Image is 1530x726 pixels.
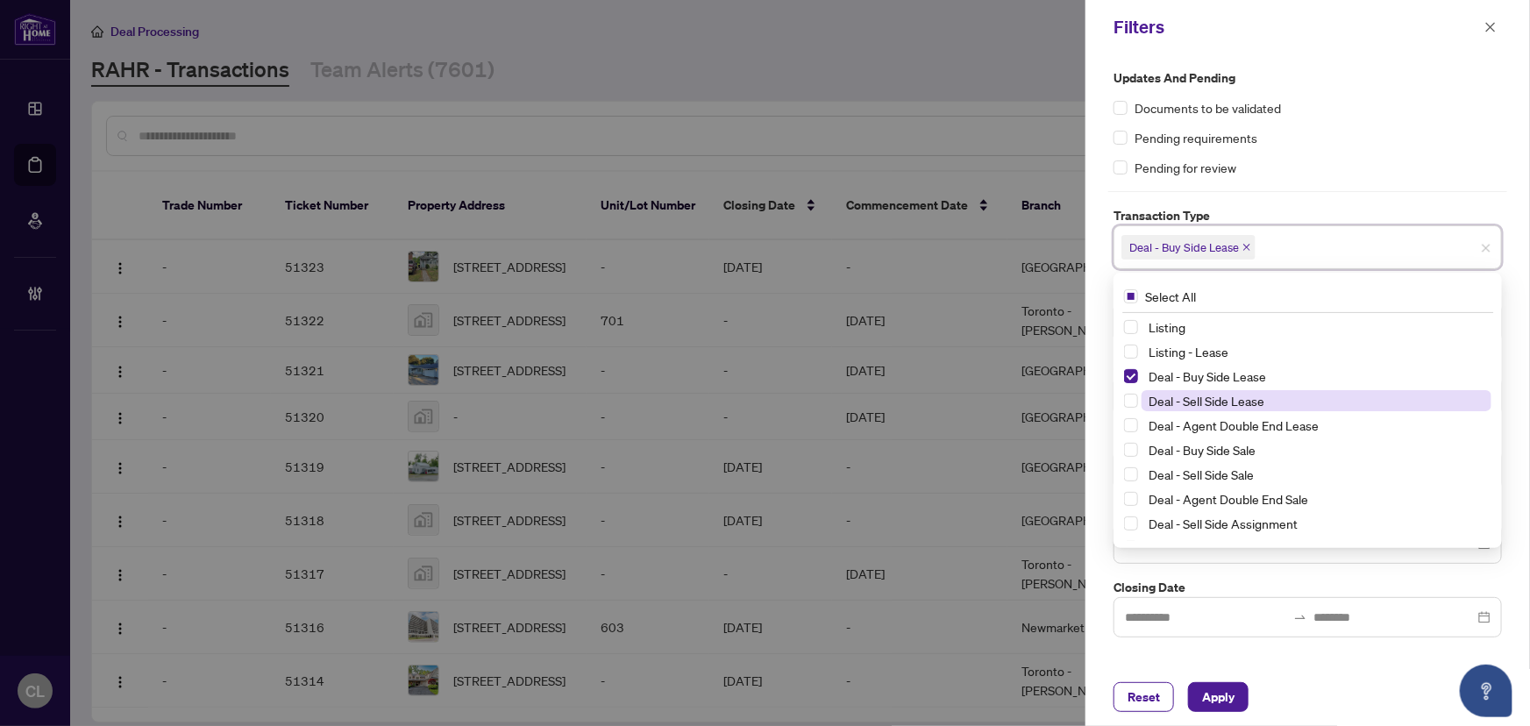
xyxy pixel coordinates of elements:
[1142,317,1491,338] span: Listing
[1149,466,1254,482] span: Deal - Sell Side Sale
[1135,98,1281,117] span: Documents to be validated
[1142,488,1491,509] span: Deal - Agent Double End Sale
[1142,464,1491,485] span: Deal - Sell Side Sale
[1114,578,1502,597] label: Closing Date
[1138,287,1203,306] span: Select All
[1135,128,1257,147] span: Pending requirements
[1129,238,1239,256] span: Deal - Buy Side Lease
[1149,368,1266,384] span: Deal - Buy Side Lease
[1114,682,1174,712] button: Reset
[1121,235,1256,260] span: Deal - Buy Side Lease
[1124,443,1138,457] span: Select Deal - Buy Side Sale
[1149,393,1264,409] span: Deal - Sell Side Lease
[1460,665,1512,717] button: Open asap
[1114,68,1502,88] label: Updates and Pending
[1142,537,1491,559] span: Deal - Buy Side Assignment
[1142,513,1491,534] span: Deal - Sell Side Assignment
[1128,683,1160,711] span: Reset
[1142,341,1491,362] span: Listing - Lease
[1149,540,1299,556] span: Deal - Buy Side Assignment
[1124,516,1138,530] span: Select Deal - Sell Side Assignment
[1124,345,1138,359] span: Select Listing - Lease
[1142,366,1491,387] span: Deal - Buy Side Lease
[1124,369,1138,383] span: Select Deal - Buy Side Lease
[1142,415,1491,436] span: Deal - Agent Double End Lease
[1142,390,1491,411] span: Deal - Sell Side Lease
[1484,21,1497,33] span: close
[1149,491,1308,507] span: Deal - Agent Double End Sale
[1114,206,1502,225] label: Transaction Type
[1149,442,1256,458] span: Deal - Buy Side Sale
[1124,394,1138,408] span: Select Deal - Sell Side Lease
[1124,467,1138,481] span: Select Deal - Sell Side Sale
[1124,320,1138,334] span: Select Listing
[1149,319,1185,335] span: Listing
[1135,158,1236,177] span: Pending for review
[1124,418,1138,432] span: Select Deal - Agent Double End Lease
[1293,610,1307,624] span: to
[1124,492,1138,506] span: Select Deal - Agent Double End Sale
[1242,243,1251,252] span: close
[1481,243,1491,253] span: close
[1293,610,1307,624] span: swap-right
[1149,516,1298,531] span: Deal - Sell Side Assignment
[1202,683,1235,711] span: Apply
[1142,439,1491,460] span: Deal - Buy Side Sale
[1149,417,1319,433] span: Deal - Agent Double End Lease
[1114,14,1479,40] div: Filters
[1188,682,1249,712] button: Apply
[1149,344,1228,359] span: Listing - Lease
